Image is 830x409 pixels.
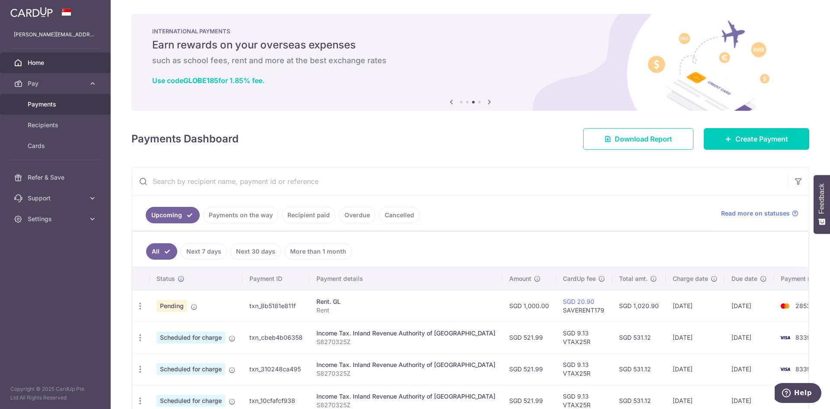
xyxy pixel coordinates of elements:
td: SGD 531.12 [612,322,666,353]
td: [DATE] [666,322,725,353]
span: Recipients [28,121,85,129]
a: Next 30 days [230,243,281,260]
td: [DATE] [666,290,725,322]
th: Payment ID [243,267,310,290]
a: All [146,243,177,260]
p: S8270325Z [316,369,495,378]
div: Income Tax. Inland Revenue Authority of [GEOGRAPHIC_DATA] [316,392,495,401]
a: Next 7 days [181,243,227,260]
img: CardUp [10,7,53,17]
td: SAVERENT179 [556,290,612,322]
p: S8270325Z [316,338,495,346]
iframe: Opens a widget where you can find more information [775,383,821,405]
p: INTERNATIONAL PAYMENTS [152,28,788,35]
a: More than 1 month [284,243,352,260]
span: Status [156,274,175,283]
div: Income Tax. Inland Revenue Authority of [GEOGRAPHIC_DATA] [316,361,495,369]
a: Use codeGLOBE185for 1.85% fee. [152,76,265,85]
td: SGD 9.13 VTAX25R [556,353,612,385]
span: Pending [156,300,187,312]
span: Support [28,194,85,203]
span: Charge date [673,274,708,283]
td: txn_cbeb4b06358 [243,322,310,353]
img: Bank Card [776,301,794,311]
span: 2853 [795,302,811,309]
span: Create Payment [735,134,788,144]
span: Read more on statuses [721,209,790,218]
a: Upcoming [146,207,200,223]
td: SGD 531.12 [612,353,666,385]
span: Total amt. [619,274,648,283]
td: [DATE] [725,290,774,322]
b: GLOBE185 [183,76,218,85]
img: Bank Card [776,364,794,374]
span: 8339 [795,334,811,341]
span: Home [28,58,85,67]
a: Payments on the way [203,207,278,223]
a: Overdue [339,207,376,223]
span: Pay [28,79,85,88]
span: Settings [28,215,85,223]
td: txn_8b5181e811f [243,290,310,322]
td: [DATE] [725,322,774,353]
a: Recipient paid [282,207,335,223]
span: 8339 [795,365,811,373]
p: Rent [316,306,495,315]
span: Cards [28,142,85,150]
a: Download Report [583,128,693,150]
img: International Payment Banner [131,14,809,111]
th: Payment details [310,267,502,290]
div: Rent. GL [316,297,495,306]
h5: Earn rewards on your overseas expenses [152,38,788,52]
span: Scheduled for charge [156,395,225,407]
input: Search by recipient name, payment id or reference [132,167,788,195]
span: Due date [731,274,757,283]
span: Feedback [818,184,826,214]
a: SGD 20.90 [563,298,594,305]
a: Create Payment [704,128,809,150]
td: SGD 1,000.00 [502,290,556,322]
h6: such as school fees, rent and more at the best exchange rates [152,55,788,66]
td: SGD 1,020.90 [612,290,666,322]
td: [DATE] [666,353,725,385]
span: Payments [28,100,85,109]
div: Income Tax. Inland Revenue Authority of [GEOGRAPHIC_DATA] [316,329,495,338]
a: Cancelled [379,207,420,223]
span: Download Report [615,134,672,144]
span: CardUp fee [563,274,596,283]
td: SGD 521.99 [502,353,556,385]
span: Scheduled for charge [156,363,225,375]
p: [PERSON_NAME][EMAIL_ADDRESS][DOMAIN_NAME] [14,30,97,39]
span: Refer & Save [28,173,85,182]
td: SGD 521.99 [502,322,556,353]
button: Feedback - Show survey [814,175,830,234]
h4: Payments Dashboard [131,131,239,147]
img: Bank Card [776,332,794,343]
td: SGD 9.13 VTAX25R [556,322,612,353]
td: [DATE] [725,353,774,385]
a: Read more on statuses [721,209,798,218]
span: Amount [509,274,531,283]
td: txn_310248ca495 [243,353,310,385]
span: Scheduled for charge [156,332,225,344]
